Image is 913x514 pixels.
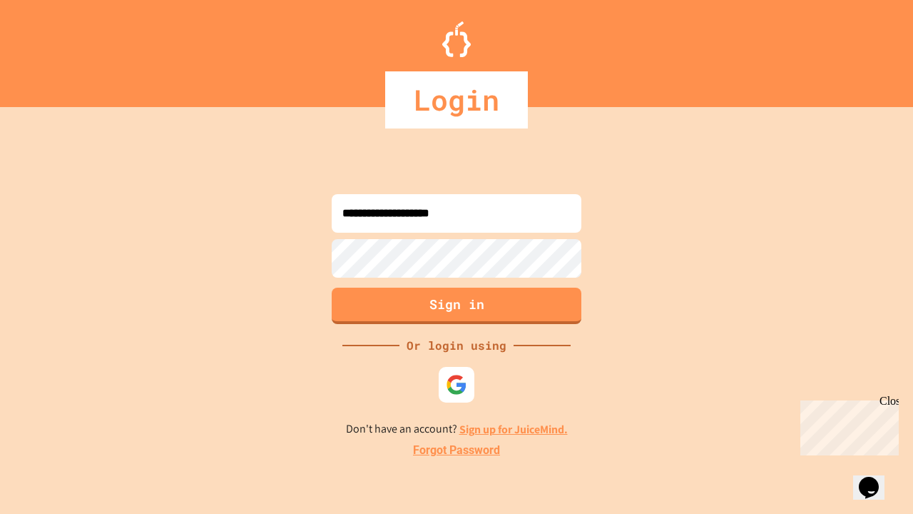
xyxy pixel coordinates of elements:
iframe: chat widget [795,395,899,455]
div: Or login using [399,337,514,354]
div: Login [385,71,528,128]
a: Forgot Password [413,442,500,459]
button: Sign in [332,288,581,324]
img: Logo.svg [442,21,471,57]
img: google-icon.svg [446,374,467,395]
p: Don't have an account? [346,420,568,438]
div: Chat with us now!Close [6,6,98,91]
a: Sign up for JuiceMind. [459,422,568,437]
iframe: chat widget [853,457,899,500]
